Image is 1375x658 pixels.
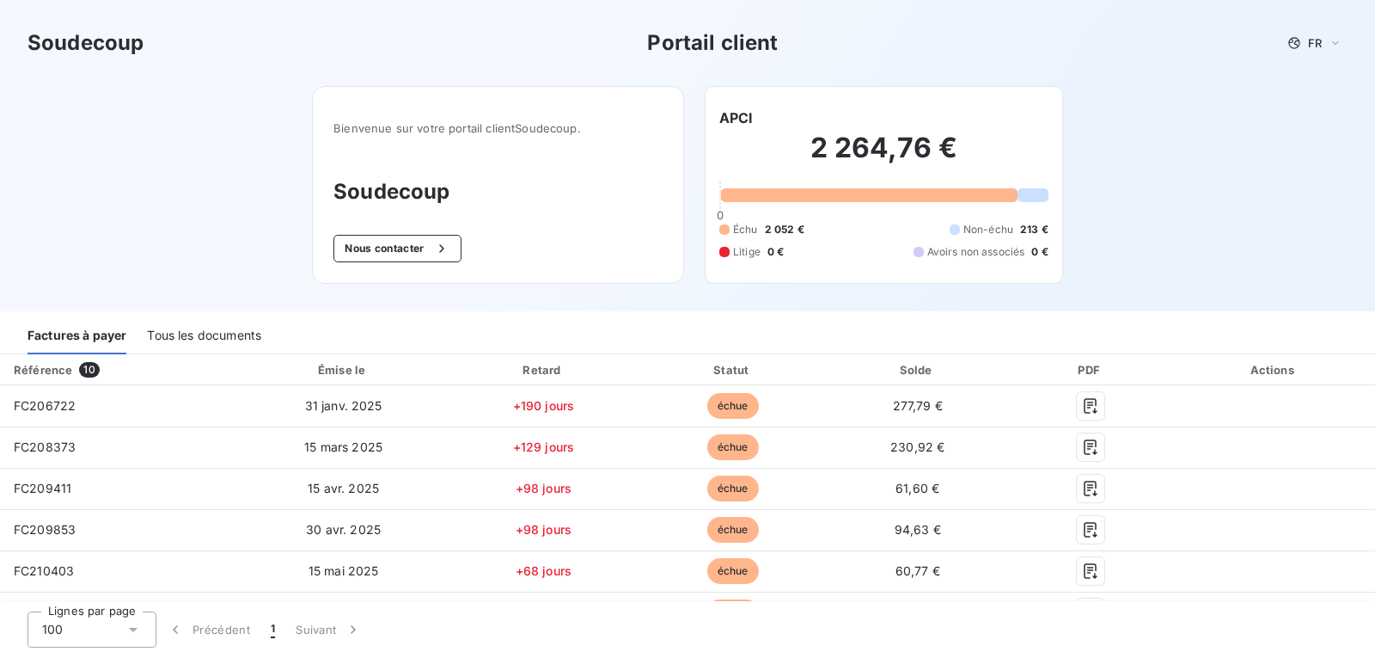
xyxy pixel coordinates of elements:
span: échue [707,600,759,625]
div: PDF [1012,361,1170,378]
div: Statut [643,361,823,378]
h6: APCI [719,108,754,128]
span: 94,63 € [895,522,941,537]
h3: Portail client [647,28,778,58]
span: FC209853 [14,522,76,537]
span: échue [707,517,759,543]
span: +190 jours [513,398,575,413]
span: 31 janv. 2025 [305,398,382,413]
span: Bienvenue sur votre portail client Soudecoup . [333,121,663,135]
h2: 2 264,76 € [719,131,1048,182]
div: Tous les documents [147,318,261,354]
span: FR [1308,36,1322,50]
span: 10 [79,362,99,378]
div: Solde [830,361,1005,378]
span: Échu [733,222,758,237]
span: 213 € [1020,222,1048,237]
span: 15 mars 2025 [304,440,382,454]
span: Avoirs non associés [927,244,1025,260]
span: 277,79 € [893,398,943,413]
h3: Soudecoup [333,176,663,207]
span: 230,92 € [890,440,944,454]
span: FC208373 [14,440,76,454]
span: 61,60 € [895,481,939,495]
span: Non-échu [963,222,1013,237]
span: Litige [733,244,761,260]
span: 0 [717,208,724,222]
span: 2 052 € [765,222,804,237]
button: Précédent [156,612,260,648]
span: 30 avr. 2025 [306,522,381,537]
span: échue [707,476,759,501]
h3: Soudecoup [27,28,144,58]
span: FC210403 [14,563,74,578]
div: Référence [14,363,72,377]
span: 60,77 € [895,563,940,578]
button: Nous contacter [333,235,461,262]
span: 1 [271,621,275,638]
span: 0 € [1031,244,1048,260]
button: Suivant [285,612,372,648]
span: 15 avr. 2025 [308,481,379,495]
span: +129 jours [513,440,575,454]
span: échue [707,434,759,460]
span: 100 [42,621,63,638]
span: +68 jours [516,563,571,578]
div: Actions [1176,361,1372,378]
span: +98 jours [516,522,571,537]
span: FC206722 [14,398,76,413]
div: Factures à payer [27,318,126,354]
div: Retard [451,361,636,378]
span: échue [707,393,759,419]
span: +98 jours [516,481,571,495]
div: Émise le [242,361,444,378]
button: 1 [260,612,285,648]
span: échue [707,558,759,584]
span: 15 mai 2025 [309,563,379,578]
span: FC209411 [14,481,71,495]
span: 0 € [767,244,784,260]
